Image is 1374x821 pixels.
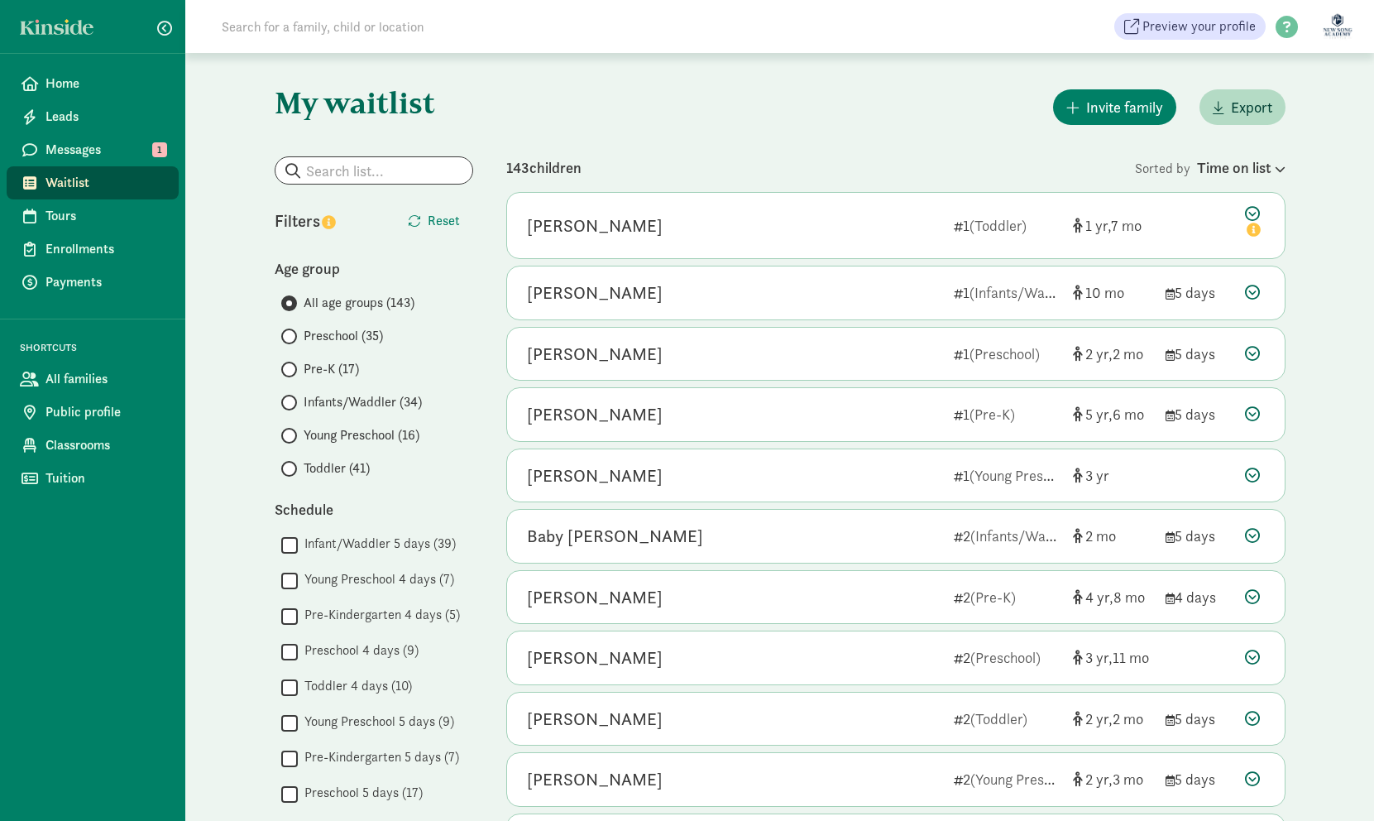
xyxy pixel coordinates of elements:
[1111,216,1142,235] span: 7
[298,534,456,554] label: Infant/Waddler 5 days (39)
[1073,768,1152,790] div: [object Object]
[45,107,165,127] span: Leads
[275,498,473,521] div: Schedule
[7,199,179,233] a: Tours
[275,209,374,233] div: Filters
[1166,525,1232,547] div: 5 days
[1073,403,1152,425] div: [object Object]
[275,86,473,119] h1: My waitlist
[304,326,383,346] span: Preschool (35)
[527,463,663,489] div: Ada York
[1073,646,1152,669] div: [object Object]
[1113,648,1149,667] span: 11
[954,646,1060,669] div: 2
[45,140,165,160] span: Messages
[527,280,663,306] div: Iris Han
[45,272,165,292] span: Payments
[45,435,165,455] span: Classrooms
[969,405,1015,424] span: (Pre-K)
[1085,216,1111,235] span: 1
[954,586,1060,608] div: 2
[1073,464,1152,487] div: [object Object]
[1113,405,1144,424] span: 6
[7,233,179,266] a: Enrollments
[1113,344,1143,363] span: 2
[527,706,663,732] div: Sofia serenity Murski
[1113,709,1143,728] span: 2
[969,344,1040,363] span: (Preschool)
[304,293,414,313] span: All age groups (143)
[7,266,179,299] a: Payments
[1291,742,1374,821] iframe: Chat Widget
[1166,281,1232,304] div: 5 days
[969,216,1027,235] span: (Toddler)
[954,281,1060,304] div: 1
[298,783,423,803] label: Preschool 5 days (17)
[275,157,472,184] input: Search list...
[304,359,359,379] span: Pre-K (17)
[45,402,165,422] span: Public profile
[954,343,1060,365] div: 1
[45,173,165,193] span: Waitlist
[527,523,703,550] div: Baby Nathan
[1166,403,1232,425] div: 5 days
[1166,586,1232,608] div: 4 days
[527,401,663,428] div: Sora Kwon
[304,392,422,412] span: Infants/Waddler (34)
[1085,709,1113,728] span: 2
[7,133,179,166] a: Messages 1
[298,569,454,589] label: Young Preschool 4 days (7)
[1053,89,1176,125] button: Invite family
[7,67,179,100] a: Home
[7,100,179,133] a: Leads
[1073,281,1152,304] div: [object Object]
[1085,770,1113,789] span: 2
[45,369,165,389] span: All families
[212,10,676,43] input: Search for a family, child or location
[1231,96,1272,118] span: Export
[1142,17,1256,36] span: Preview your profile
[1086,96,1163,118] span: Invite family
[954,768,1060,790] div: 2
[527,213,663,239] div: Edwin Landess
[970,526,1083,545] span: (Infants/Waddler)
[7,166,179,199] a: Waitlist
[527,584,663,611] div: Rina Komban
[527,645,663,671] div: Willow Tavani
[395,204,473,238] button: Reset
[7,429,179,462] a: Classrooms
[1166,343,1232,365] div: 5 days
[7,462,179,495] a: Tuition
[1085,588,1113,607] span: 4
[527,766,663,793] div: Laila Ratner
[1073,214,1152,237] div: [object Object]
[970,648,1041,667] span: (Preschool)
[298,605,460,625] label: Pre-Kindergarten 4 days (5)
[970,588,1016,607] span: (Pre-K)
[45,206,165,226] span: Tours
[970,770,1081,789] span: (Young Preschool)
[970,709,1027,728] span: (Toddler)
[7,362,179,396] a: All families
[7,396,179,429] a: Public profile
[1166,708,1232,730] div: 5 days
[1113,770,1143,789] span: 3
[298,712,454,732] label: Young Preschool 5 days (9)
[954,464,1060,487] div: 1
[45,239,165,259] span: Enrollments
[1114,13,1266,40] a: Preview your profile
[1085,466,1109,485] span: 3
[506,156,1135,179] div: 143 children
[1085,526,1116,545] span: 2
[1113,588,1145,607] span: 8
[1073,525,1152,547] div: [object Object]
[1085,648,1113,667] span: 3
[954,708,1060,730] div: 2
[954,403,1060,425] div: 1
[298,676,412,696] label: Toddler 4 days (10)
[1085,283,1124,302] span: 10
[1199,89,1285,125] button: Export
[45,74,165,94] span: Home
[1073,708,1152,730] div: [object Object]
